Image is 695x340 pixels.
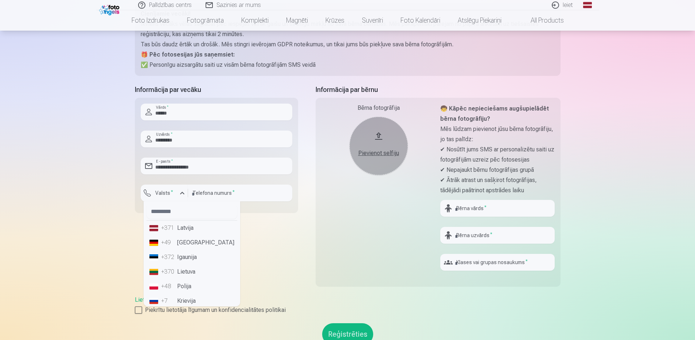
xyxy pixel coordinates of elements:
[317,10,353,31] a: Krūzes
[440,175,555,196] p: ✔ Ātrāk atrast un sašķirot fotogrāfijas, tādējādi paātrinot apstrādes laiku
[277,10,317,31] a: Magnēti
[350,117,408,175] button: Pievienot selfiju
[510,10,573,31] a: All products
[161,224,176,232] div: +371
[440,124,555,144] p: Mēs lūdzam pievienot jūsu bērna fotogrāfiju, jo tas palīdz:
[161,238,176,247] div: +49
[123,10,178,31] a: Foto izdrukas
[357,149,401,158] div: Pievienot selfiju
[440,165,555,175] p: ✔ Nepajaukt bērnu fotogrāfijas grupā
[141,60,555,70] p: ✅ Personīgu aizsargātu saiti uz visām bērna fotogrāfijām SMS veidā
[321,104,436,112] div: Bērna fotogrāfija
[141,51,235,58] strong: 🎁 Pēc fotosesijas jūs saņemsiet:
[147,250,237,264] li: Igaunija
[440,144,555,165] p: ✔ Nosūtīt jums SMS ar personalizētu saiti uz fotogrāfijām uzreiz pēc fotosesijas
[147,279,237,294] li: Polija
[161,267,176,276] div: +370
[161,282,176,291] div: +48
[161,253,176,262] div: +372
[135,296,181,303] a: Lietošanas līgums
[440,105,549,122] strong: 🧒 Kāpēc nepieciešams augšupielādēt bērna fotogrāfiju?
[233,10,277,31] a: Komplekti
[141,39,555,50] p: Tas būs daudz ērtāk un drošāk. Mēs stingri ievērojam GDPR noteikumus, un tikai jums būs piekļuve ...
[152,189,176,197] label: Valsts
[141,185,188,201] button: Valsts*
[147,294,237,308] li: Krievija
[353,10,392,31] a: Suvenīri
[147,264,237,279] li: Lietuva
[161,297,176,305] div: +7
[449,10,510,31] a: Atslēgu piekariņi
[178,10,233,31] a: Fotogrāmata
[147,221,237,235] li: Latvija
[135,295,561,314] div: ,
[147,235,237,250] li: [GEOGRAPHIC_DATA]
[135,85,298,95] h5: Informācija par vecāku
[99,3,121,15] img: /fa1
[135,306,561,314] label: Piekrītu lietotāja līgumam un konfidencialitātes politikai
[316,85,561,95] h5: Informācija par bērnu
[392,10,449,31] a: Foto kalendāri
